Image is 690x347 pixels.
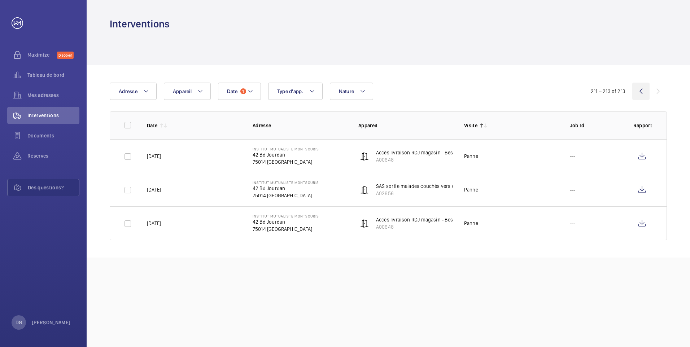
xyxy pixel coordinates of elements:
img: automatic_door.svg [360,219,369,228]
p: SAS sortie malades couchés vers extérieur - Record DSTA 20 - Coulissante 2 portes [376,183,562,190]
p: A00648 [376,223,578,230]
span: Maximize [27,51,57,58]
p: Rapport [633,122,652,129]
p: A02856 [376,190,562,197]
p: [DATE] [147,153,161,160]
p: Institut Mutualiste Montsouris [253,214,319,218]
img: automatic_door.svg [360,185,369,194]
p: Appareil [358,122,453,129]
div: Panne [464,220,478,227]
p: --- [570,220,576,227]
div: Panne [464,186,478,193]
div: Panne [464,153,478,160]
p: [PERSON_NAME] [32,319,71,326]
p: 75014 [GEOGRAPHIC_DATA] [253,192,319,199]
p: [DATE] [147,220,161,227]
p: 42 Bd Jourdan [253,218,319,225]
p: 42 Bd Jourdan [253,185,319,192]
p: DG [16,319,22,326]
p: --- [570,186,576,193]
span: Adresse [119,88,137,94]
div: 211 – 213 of 213 [591,88,625,95]
p: 75014 [GEOGRAPHIC_DATA] [253,225,319,233]
span: Date [227,88,237,94]
p: Visite [464,122,477,129]
p: Accès livraison RDJ magasin - Besam EMD motorisé UNISLIDE - Coulissante vitrée 2 portes [376,216,578,223]
span: 1 [240,88,246,94]
span: Appareil [173,88,192,94]
p: Institut Mutualiste Montsouris [253,180,319,185]
button: Date1 [218,83,261,100]
button: Type d'app. [268,83,323,100]
p: Accès livraison RDJ magasin - Besam EMD motorisé UNISLIDE - Coulissante vitrée 2 portes [376,149,578,156]
p: A00648 [376,156,578,163]
p: Adresse [253,122,347,129]
span: Type d'app. [277,88,303,94]
img: automatic_door.svg [360,152,369,161]
span: Tableau de bord [27,71,79,79]
p: --- [570,153,576,160]
p: [DATE] [147,186,161,193]
h1: Interventions [110,17,170,31]
span: Réserves [27,152,79,159]
p: Job Id [570,122,622,129]
button: Adresse [110,83,157,100]
p: 42 Bd Jourdan [253,151,319,158]
span: Des questions? [28,184,79,191]
p: Date [147,122,157,129]
button: Appareil [164,83,211,100]
span: Discover [57,52,74,59]
p: 75014 [GEOGRAPHIC_DATA] [253,158,319,166]
span: Documents [27,132,79,139]
span: Interventions [27,112,79,119]
p: Institut Mutualiste Montsouris [253,147,319,151]
button: Nature [330,83,374,100]
span: Nature [339,88,354,94]
span: Mes adresses [27,92,79,99]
